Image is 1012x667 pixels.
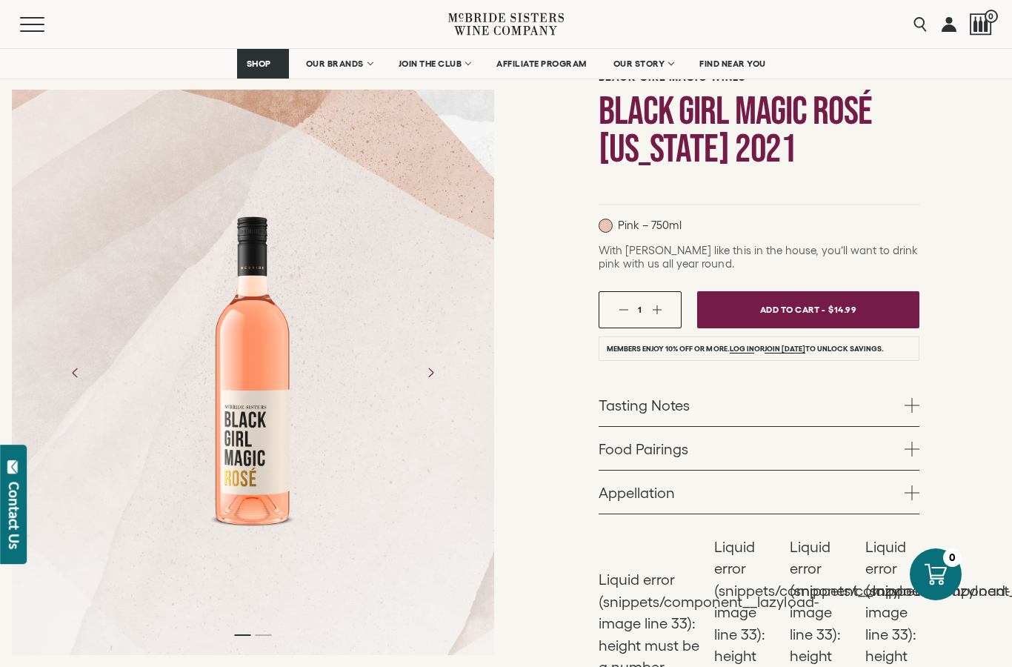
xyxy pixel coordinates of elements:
[943,548,962,567] div: 0
[20,17,73,32] button: Mobile Menu Trigger
[296,49,382,79] a: OUR BRANDS
[235,634,251,636] li: Page dot 1
[256,634,272,636] li: Page dot 2
[599,336,919,361] li: Members enjoy 10% off or more. or to unlock savings.
[828,299,856,320] span: $14.99
[599,219,682,233] p: Pink – 750ml
[306,59,364,69] span: OUR BRANDS
[237,49,289,79] a: SHOP
[56,354,95,392] button: Previous
[7,482,21,549] div: Contact Us
[496,59,587,69] span: AFFILIATE PROGRAM
[599,471,919,514] a: Appellation
[699,59,766,69] span: FIND NEAR YOU
[599,383,919,426] a: Tasting Notes
[690,49,776,79] a: FIND NEAR YOU
[399,59,462,69] span: JOIN THE CLUB
[730,345,754,354] a: Log in
[638,305,642,314] span: 1
[985,10,998,23] span: 0
[599,93,919,168] h1: Black Girl Magic Rosé [US_STATE] 2021
[697,291,919,328] button: Add To Cart - $14.99
[411,354,450,392] button: Next
[604,49,683,79] a: OUR STORY
[613,59,665,69] span: OUR STORY
[599,427,919,470] a: Food Pairings
[389,49,480,79] a: JOIN THE CLUB
[487,49,596,79] a: AFFILIATE PROGRAM
[247,59,272,69] span: SHOP
[765,345,805,354] a: join [DATE]
[599,244,918,270] span: With [PERSON_NAME] like this in the house, you’ll want to drink pink with us all year round.
[760,299,825,320] span: Add To Cart -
